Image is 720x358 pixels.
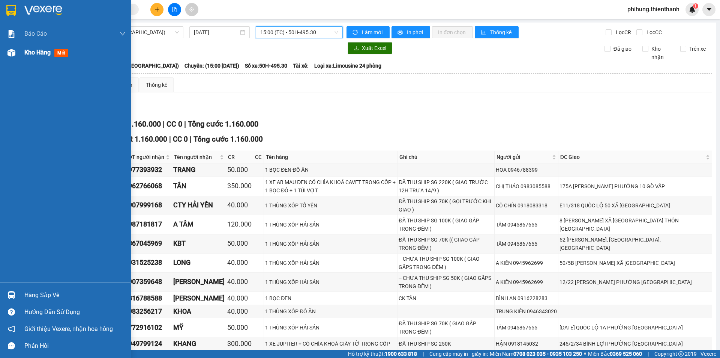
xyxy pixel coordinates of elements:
[559,216,711,233] div: 8 [PERSON_NAME] XÃ [GEOGRAPHIC_DATA] THÔN [GEOGRAPHIC_DATA]
[648,350,649,358] span: |
[172,215,226,234] td: A TÂM
[399,255,493,271] div: -- CHƯA THU SHIP SG 100K ( GIAO GÂPS TRONG ĐÊM )
[265,294,396,302] div: 1 BỌC ĐEN
[24,290,126,301] div: Hàng sắp về
[227,322,252,333] div: 50.000
[125,153,164,161] span: SĐT người nhận
[188,119,258,128] span: Tổng cước 1.160.000
[24,340,126,352] div: Phản hồi
[172,177,226,196] td: TÂN
[265,178,396,195] div: 1 XE AB MAU ĐEN CÓ CHÌA KHOÁ CAVET TRONG CỐP + 1 BỌC ĐÔ + 1 TÚI VỢT
[8,325,15,332] span: notification
[226,151,253,163] th: CR
[432,26,473,38] button: In đơn chọn
[475,26,519,38] button: bar-chartThống kê
[163,119,165,128] span: |
[123,177,172,196] td: 0962766068
[490,350,582,358] span: Miền Nam
[24,324,113,334] span: Giới thiệu Vexere, nhận hoa hồng
[348,42,392,54] button: downloadXuất Excel
[559,340,711,348] div: 245/2/34 BÌNH LỢI PHƯỜNG [GEOGRAPHIC_DATA]
[253,151,264,163] th: CC
[123,318,172,337] td: 0772916102
[172,196,226,215] td: CTY HẢI YẾN
[391,26,430,38] button: printerIn phơi
[124,165,171,175] div: 0977393932
[168,3,181,16] button: file-add
[124,238,171,249] div: 0367045969
[260,27,338,38] span: 15:00 (TC) - 50H-495.30
[496,166,557,174] div: HOA 0946788399
[172,234,226,254] td: KBT
[124,322,171,333] div: 0772916102
[123,273,172,292] td: 0907359648
[173,165,225,175] div: TRANG
[227,219,252,230] div: 120.000
[399,236,493,252] div: ĐÃ THU SHIP SG 70K (( GIIAO GẤP TRONG ĐÊM )
[610,351,642,357] strong: 0369 525 060
[227,257,252,268] div: 40.000
[172,337,226,350] td: KHANG
[496,278,557,286] div: A KIÊN 0945962699
[245,62,287,70] span: Số xe: 50H-495.30
[693,3,698,9] sup: 1
[621,5,685,14] span: phihung.thienthanh
[8,342,15,349] span: message
[265,166,396,174] div: 1 BỌC ĐEN ĐỒ ĂN
[397,151,495,163] th: Ghi chú
[24,49,51,56] span: Kho hàng
[6,5,16,16] img: logo-vxr
[265,307,396,316] div: 1 THÙNG XỐP ĐỒ ĂN
[123,305,172,318] td: 0983256217
[123,292,172,305] td: 0816788588
[54,49,68,57] span: mới
[429,350,488,358] span: Cung cấp máy in - giấy in:
[124,200,171,210] div: 0907999168
[265,240,396,248] div: 1 THÙNG XỐP HẢI SẢN
[174,153,218,161] span: Tên người nhận
[265,221,396,229] div: 1 THÙNG XỐP HẢI SẢN
[399,197,493,214] div: ĐÃ THU SHIP SG 70K ( GỌI TRƯỚC KHI GIAO )
[172,318,226,337] td: MỸ
[24,29,47,38] span: Báo cáo
[423,350,424,358] span: |
[362,44,386,52] span: Xuất Excel
[407,28,424,36] span: In phơi
[227,181,252,191] div: 350.000
[559,201,711,210] div: E11/318 QUỐC LỘ 50 XÃ [GEOGRAPHIC_DATA]
[265,278,396,286] div: 1 THÙNG XỐP HẢI SẢN
[146,81,167,89] div: Thống kê
[227,200,252,210] div: 40.000
[496,153,550,161] span: Người gửi
[120,31,126,37] span: down
[584,352,586,355] span: ⚪️
[385,351,417,357] strong: 1900 633 818
[397,30,404,36] span: printer
[264,151,397,163] th: Tên hàng
[124,306,171,317] div: 0983256217
[702,3,715,16] button: caret-down
[124,181,171,191] div: 0962766068
[560,153,704,161] span: ĐC Giao
[189,7,194,12] span: aim
[124,276,171,287] div: 0907359648
[227,306,252,317] div: 40.000
[496,201,557,210] div: CÔ CHÍN 0918083318
[173,200,225,210] div: CTY HẢI YẾN
[399,178,493,195] div: ĐÃ THU SHIP SG 220K ( GIAO TRƯỚC 12H TRƯA 14/9 )
[173,306,225,317] div: KHOA
[678,351,684,356] span: copyright
[496,340,557,348] div: HẬN 0918145032
[190,135,192,144] span: |
[172,305,226,318] td: KHOA
[348,350,417,358] span: Hỗ trợ kỹ thuật:
[124,219,171,230] div: 0987181817
[399,294,493,302] div: CK TÂN
[399,216,493,233] div: ĐÃ THU SHIP SG 100K ( GIAO GẤP TRONG ĐÊM )
[346,26,390,38] button: syncLàm mới
[227,338,252,349] div: 300.000
[123,234,172,254] td: 0367045969
[173,135,188,144] span: CC 0
[559,278,711,286] div: 12/22 [PERSON_NAME] PHƯỜNG [GEOGRAPHIC_DATA]
[172,273,226,292] td: KIỀU NGUYỄN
